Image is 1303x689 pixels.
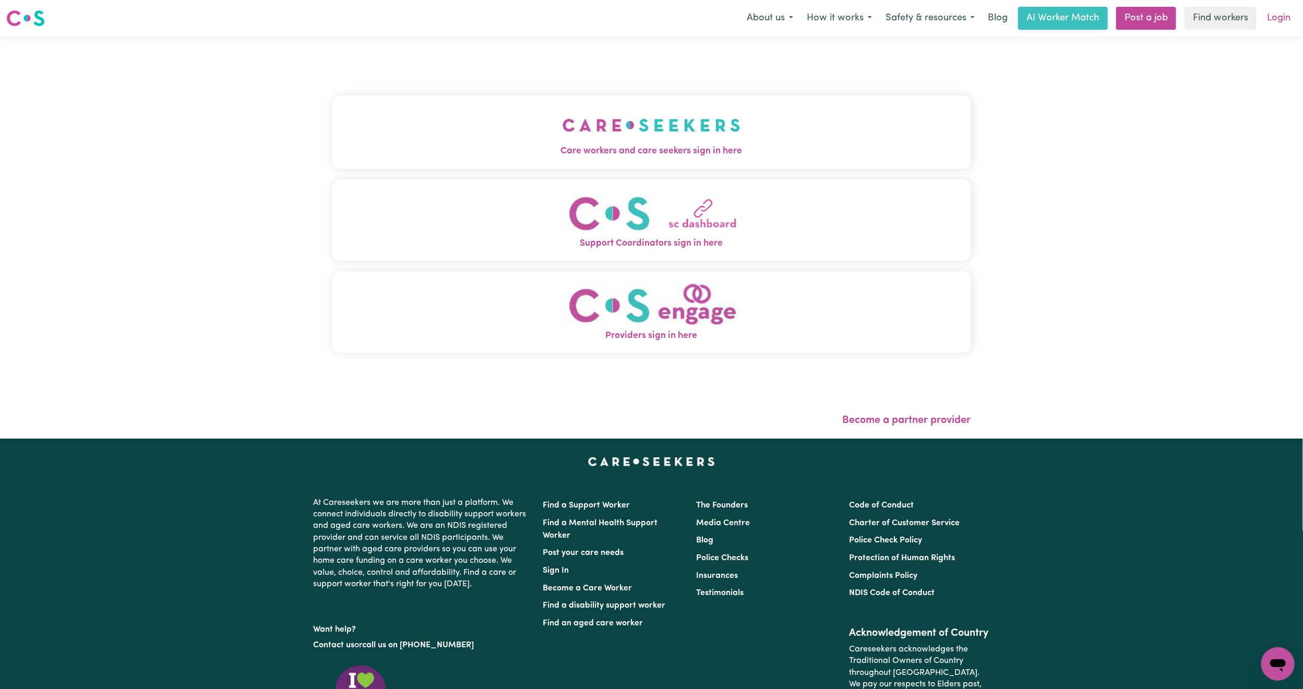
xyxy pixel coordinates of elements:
a: Careseekers home page [588,457,715,466]
a: Code of Conduct [849,501,914,510]
span: Providers sign in here [332,329,971,343]
a: Blog [982,7,1014,30]
iframe: Button to launch messaging window, conversation in progress [1261,647,1295,681]
a: Careseekers logo [6,6,45,30]
button: Safety & resources [879,7,982,29]
img: Careseekers logo [6,9,45,28]
a: Police Check Policy [849,536,922,545]
a: call us on [PHONE_NUMBER] [363,641,474,649]
a: Police Checks [696,554,748,562]
a: Post a job [1116,7,1176,30]
a: Insurances [696,572,738,580]
p: At Careseekers we are more than just a platform. We connect individuals directly to disability su... [314,493,531,595]
a: The Founders [696,501,748,510]
p: Want help? [314,620,531,635]
a: Media Centre [696,519,750,527]
a: Blog [696,536,713,545]
button: Providers sign in here [332,271,971,353]
a: Find a Mental Health Support Worker [543,519,658,540]
a: Contact us [314,641,355,649]
button: About us [740,7,800,29]
a: Post your care needs [543,549,624,557]
a: Charter of Customer Service [849,519,960,527]
a: NDIS Code of Conduct [849,589,935,597]
a: Find an aged care worker [543,619,643,627]
a: Testimonials [696,589,744,597]
h2: Acknowledgement of Country [849,627,989,639]
button: Support Coordinators sign in here [332,179,971,261]
a: Complaints Policy [849,572,917,580]
p: or [314,635,531,655]
a: Become a partner provider [843,415,971,426]
a: Protection of Human Rights [849,554,955,562]
a: Become a Care Worker [543,584,632,593]
span: Support Coordinators sign in here [332,237,971,250]
a: Find workers [1185,7,1257,30]
a: Find a disability support worker [543,601,666,610]
a: AI Worker Match [1018,7,1108,30]
button: Care workers and care seekers sign in here [332,95,971,168]
a: Login [1261,7,1297,30]
a: Sign In [543,566,569,575]
span: Care workers and care seekers sign in here [332,144,971,158]
button: How it works [800,7,879,29]
a: Find a Support Worker [543,501,630,510]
